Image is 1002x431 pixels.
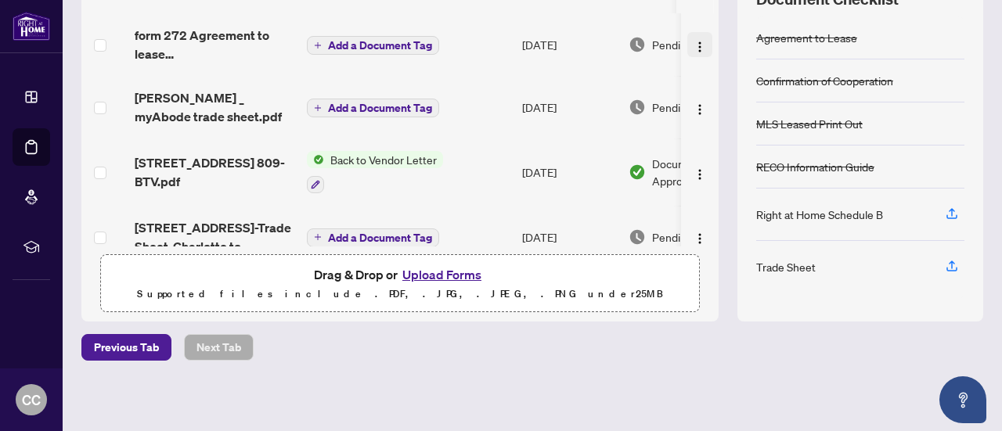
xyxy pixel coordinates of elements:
[328,40,432,51] span: Add a Document Tag
[398,264,486,285] button: Upload Forms
[687,160,712,185] button: Logo
[694,232,706,245] img: Logo
[756,115,863,132] div: MLS Leased Print Out
[652,228,730,246] span: Pending Review
[652,155,749,189] span: Document Approved
[328,102,432,113] span: Add a Document Tag
[687,224,712,250] button: Logo
[629,163,646,181] img: Document Status
[652,99,730,116] span: Pending Review
[81,334,171,361] button: Previous Tab
[324,151,443,168] span: Back to Vendor Letter
[135,26,294,63] span: form 272 Agreement to lease [STREET_ADDRESS]pdf
[307,228,439,247] button: Add a Document Tag
[307,35,439,56] button: Add a Document Tag
[184,334,254,361] button: Next Tab
[687,95,712,120] button: Logo
[307,151,324,168] img: Status Icon
[135,218,294,256] span: [STREET_ADDRESS]-Trade Sheet-Charlotte to Review.pdf
[22,389,41,411] span: CC
[314,233,322,241] span: plus
[307,36,439,55] button: Add a Document Tag
[307,99,439,117] button: Add a Document Tag
[516,13,622,76] td: [DATE]
[135,153,294,191] span: [STREET_ADDRESS] 809-BTV.pdf
[939,376,986,423] button: Open asap
[101,255,699,313] span: Drag & Drop orUpload FormsSupported files include .PDF, .JPG, .JPEG, .PNG under25MB
[516,206,622,268] td: [DATE]
[756,29,857,46] div: Agreement to Lease
[652,36,730,53] span: Pending Review
[694,168,706,181] img: Logo
[110,285,690,303] p: Supported files include .PDF, .JPG, .JPEG, .PNG under 25 MB
[516,138,622,206] td: [DATE]
[307,151,443,193] button: Status IconBack to Vendor Letter
[307,227,439,247] button: Add a Document Tag
[687,32,712,57] button: Logo
[694,41,706,53] img: Logo
[314,104,322,112] span: plus
[314,264,486,285] span: Drag & Drop or
[629,36,646,53] img: Document Status
[756,158,874,175] div: RECO Information Guide
[694,103,706,116] img: Logo
[756,206,883,223] div: Right at Home Schedule B
[756,258,816,275] div: Trade Sheet
[629,228,646,246] img: Document Status
[307,98,439,118] button: Add a Document Tag
[328,232,432,243] span: Add a Document Tag
[314,41,322,49] span: plus
[516,76,622,138] td: [DATE]
[13,12,50,41] img: logo
[629,99,646,116] img: Document Status
[94,335,159,360] span: Previous Tab
[135,88,294,126] span: [PERSON_NAME] _ myAbode trade sheet.pdf
[756,72,893,89] div: Confirmation of Cooperation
